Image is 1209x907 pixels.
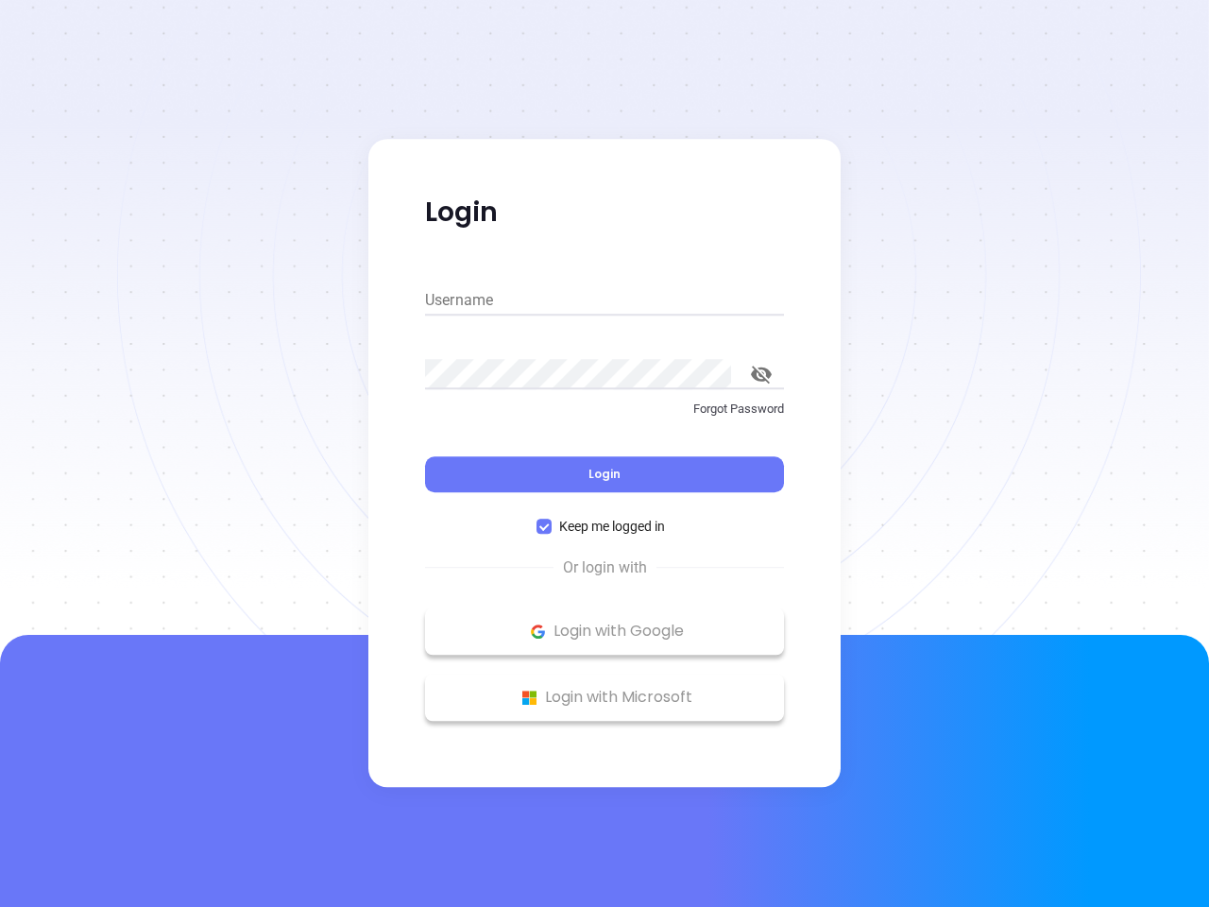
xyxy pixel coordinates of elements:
button: Microsoft Logo Login with Microsoft [425,674,784,721]
span: Keep me logged in [552,516,673,537]
p: Login [425,196,784,230]
p: Login with Microsoft [434,683,775,711]
a: Forgot Password [425,400,784,434]
p: Login with Google [434,617,775,645]
img: Microsoft Logo [518,686,541,710]
button: toggle password visibility [739,351,784,397]
span: Or login with [553,556,656,579]
button: Login [425,456,784,492]
p: Forgot Password [425,400,784,419]
img: Google Logo [526,620,550,643]
button: Google Logo Login with Google [425,608,784,655]
span: Login [588,466,621,482]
